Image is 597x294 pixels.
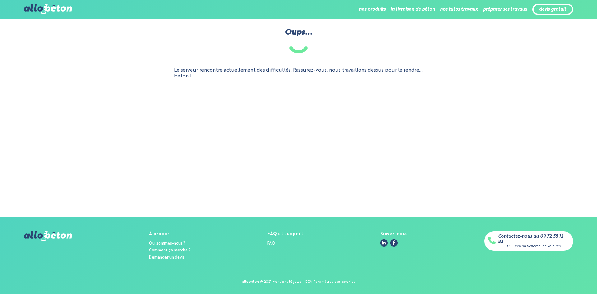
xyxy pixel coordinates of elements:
a: Contactez-nous au 09 72 55 12 83 [498,234,569,244]
div: Du lundi au vendredi de 9h à 18h [507,245,561,249]
a: Mentions légales [272,280,302,284]
a: Demander un devis [149,255,184,259]
p: Le serveur rencontre actuellement des difficultés. Rassurez-vous, nous travaillons dessus pour le... [174,68,423,79]
a: devis gratuit [539,7,566,12]
div: FAQ et support [267,231,303,237]
img: allobéton [24,231,72,241]
li: nos tutos travaux [440,2,478,17]
div: - [271,280,272,284]
a: FAQ [267,241,275,245]
li: la livraison de béton [391,2,435,17]
a: CGV [305,280,312,284]
div: Suivez-nous [380,231,408,237]
a: Paramètres des cookies [313,280,355,284]
li: nos produits [359,2,386,17]
div: allobéton @ 2021 [242,280,271,284]
img: allobéton [24,4,72,14]
a: Comment ça marche ? [149,248,191,252]
a: Qui sommes-nous ? [149,241,185,245]
div: - [312,280,313,284]
div: A propos [149,231,191,237]
span: - [303,280,304,284]
li: préparer ses travaux [483,2,527,17]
